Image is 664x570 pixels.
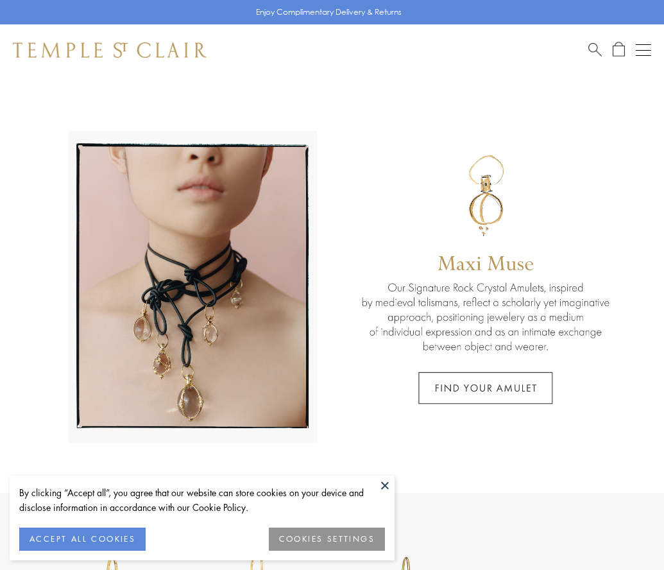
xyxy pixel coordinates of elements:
img: Temple St. Clair [13,42,207,58]
div: By clicking “Accept all”, you agree that our website can store cookies on your device and disclos... [19,485,385,515]
button: Open navigation [636,42,651,58]
button: COOKIES SETTINGS [269,528,385,551]
button: ACCEPT ALL COOKIES [19,528,146,551]
a: Open Shopping Bag [613,42,625,58]
p: Enjoy Complimentary Delivery & Returns [256,6,402,19]
a: Search [588,42,602,58]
